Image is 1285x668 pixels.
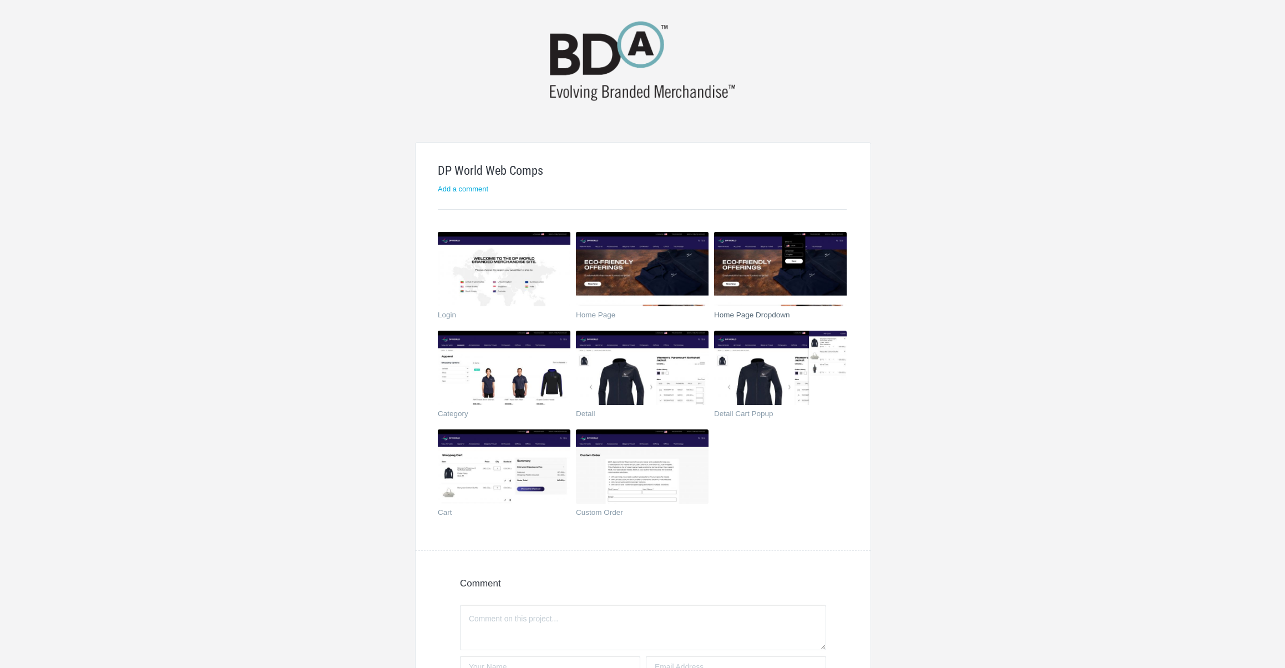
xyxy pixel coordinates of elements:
[438,311,557,322] a: Login
[576,232,709,306] img: bdainc186_527g7y_thumb.jpg
[714,410,833,421] a: Detail Cart Popup
[537,16,748,107] img: bdainc186-logo_20190904153128.png
[438,331,570,405] img: bdainc186_rft2ea_thumb.jpg
[460,579,826,588] h4: Comment
[438,165,847,177] h1: DP World Web Comps
[714,311,833,322] a: Home Page Dropdown
[438,410,557,421] a: Category
[576,331,709,405] img: bdainc186_gqrcys_thumb.jpg
[576,311,695,322] a: Home Page
[576,410,695,421] a: Detail
[438,429,570,504] img: bdainc186_7fs0zf_thumb.jpg
[576,509,695,520] a: Custom Order
[438,232,570,306] img: bdainc186_ngcsu1_thumb.jpg
[714,331,847,405] img: bdainc186_eewg67_thumb.jpg
[576,429,709,504] img: bdainc186_yt95xd_thumb.jpg
[438,509,557,520] a: Cart
[438,185,488,193] a: Add a comment
[714,232,847,306] img: bdainc186_klz9ht_thumb.jpg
